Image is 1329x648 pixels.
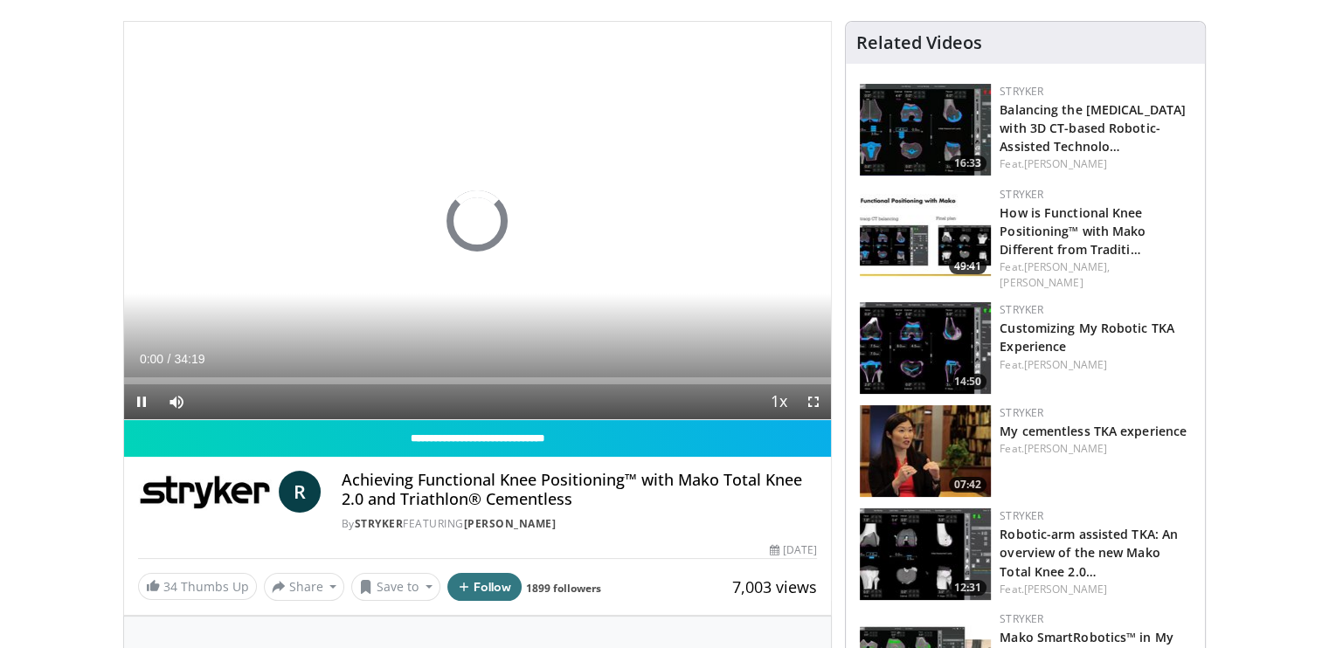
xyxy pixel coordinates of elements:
button: Playback Rate [761,384,796,419]
a: 16:33 [860,84,991,176]
div: By FEATURING [342,516,817,532]
a: [PERSON_NAME] [1024,582,1107,596]
span: 12:31 [949,580,986,596]
a: Balancing the [MEDICAL_DATA] with 3D CT-based Robotic-Assisted Technolo… [1000,101,1186,155]
a: Stryker [1000,187,1043,202]
img: 3ed3d49b-c22b-49e8-bd74-1d9565e20b04.150x105_q85_crop-smart_upscale.jpg [860,508,991,600]
div: Feat. [1000,441,1191,457]
a: [PERSON_NAME] [1024,357,1107,372]
button: Pause [124,384,159,419]
a: 49:41 [860,187,991,279]
button: Share [264,573,345,601]
span: 34:19 [174,352,204,366]
img: aececb5f-a7d6-40bb-96d9-26cdf3a45450.150x105_q85_crop-smart_upscale.jpg [860,84,991,176]
span: 49:41 [949,259,986,274]
div: Feat. [1000,156,1191,172]
span: 34 [163,578,177,595]
div: Feat. [1000,259,1191,291]
span: / [168,352,171,366]
span: 16:33 [949,155,986,171]
a: [PERSON_NAME] [1024,156,1107,171]
a: 34 Thumbs Up [138,573,257,600]
video-js: Video Player [124,22,832,420]
h4: Achieving Functional Knee Positioning™ with Mako Total Knee 2.0 and Triathlon® Cementless [342,471,817,508]
span: 0:00 [140,352,163,366]
a: How is Functional Knee Positioning™ with Mako Different from Traditi… [1000,204,1146,258]
div: Feat. [1000,582,1191,597]
img: Stryker [138,471,272,513]
button: Follow [447,573,523,601]
a: 14:50 [860,302,991,394]
a: 1899 followers [526,581,601,596]
button: Fullscreen [796,384,831,419]
button: Save to [351,573,440,601]
img: 4b492601-1f86-4970-ad60-0382e120d266.150x105_q85_crop-smart_upscale.jpg [860,405,991,497]
a: R [279,471,321,513]
a: 07:42 [860,405,991,497]
a: 12:31 [860,508,991,600]
div: Progress Bar [124,377,832,384]
span: 07:42 [949,477,986,493]
a: [PERSON_NAME] [464,516,557,531]
div: Feat. [1000,357,1191,373]
a: [PERSON_NAME], [1024,259,1110,274]
a: [PERSON_NAME] [1024,441,1107,456]
a: Stryker [1000,611,1043,626]
div: [DATE] [770,542,817,558]
a: Stryker [1000,508,1043,523]
a: Robotic-arm assisted TKA: An overview of the new Mako Total Knee 2.0… [1000,526,1178,579]
img: ffdd9326-d8c6-4f24-b7c0-24c655ed4ab2.150x105_q85_crop-smart_upscale.jpg [860,187,991,279]
button: Mute [159,384,194,419]
span: 14:50 [949,374,986,389]
a: Stryker [355,516,404,531]
a: Stryker [1000,84,1043,99]
a: Customizing My Robotic TKA Experience [1000,320,1174,355]
a: [PERSON_NAME] [1000,275,1083,290]
a: My cementless TKA experience [1000,423,1187,439]
a: Stryker [1000,405,1043,420]
h4: Related Videos [856,32,982,53]
a: Stryker [1000,302,1043,317]
img: 26055920-f7a6-407f-820a-2bd18e419f3d.150x105_q85_crop-smart_upscale.jpg [860,302,991,394]
span: 7,003 views [732,576,817,597]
